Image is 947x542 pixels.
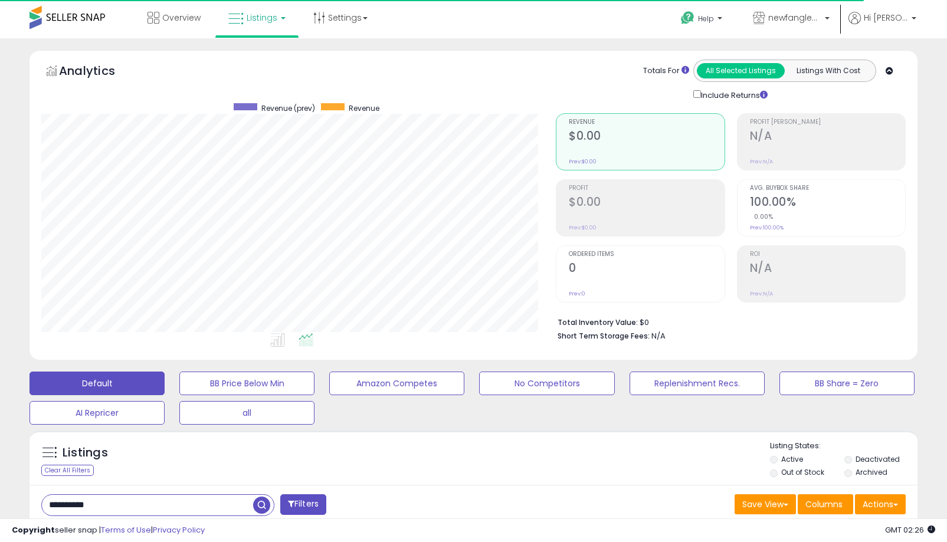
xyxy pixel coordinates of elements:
[885,524,935,536] span: 2025-08-14 02:26 GMT
[101,524,151,536] a: Terms of Use
[643,65,689,77] div: Totals For
[329,372,464,395] button: Amazon Competes
[735,494,796,514] button: Save View
[651,330,666,341] span: N/A
[848,12,916,38] a: Hi [PERSON_NAME]
[12,524,55,536] strong: Copyright
[569,290,585,297] small: Prev: 0
[750,251,905,258] span: ROI
[247,12,277,24] span: Listings
[750,195,905,211] h2: 100.00%
[59,63,138,82] h5: Analytics
[569,251,724,258] span: Ordered Items
[558,317,638,327] b: Total Inventory Value:
[697,63,785,78] button: All Selected Listings
[30,372,165,395] button: Default
[805,498,843,510] span: Columns
[750,119,905,126] span: Profit [PERSON_NAME]
[680,11,695,25] i: Get Help
[750,158,773,165] small: Prev: N/A
[798,494,853,514] button: Columns
[569,129,724,145] h2: $0.00
[41,465,94,476] div: Clear All Filters
[569,224,597,231] small: Prev: $0.00
[784,63,872,78] button: Listings With Cost
[261,103,315,113] span: Revenue (prev)
[768,12,821,24] span: newfangled networks
[162,12,201,24] span: Overview
[671,2,734,38] a: Help
[479,372,614,395] button: No Competitors
[630,372,765,395] button: Replenishment Recs.
[770,441,917,452] p: Listing States:
[349,103,379,113] span: Revenue
[12,525,205,536] div: seller snap | |
[179,372,314,395] button: BB Price Below Min
[698,14,714,24] span: Help
[684,88,782,101] div: Include Returns
[558,331,650,341] b: Short Term Storage Fees:
[855,494,906,514] button: Actions
[856,454,900,464] label: Deactivated
[153,524,205,536] a: Privacy Policy
[781,454,803,464] label: Active
[750,129,905,145] h2: N/A
[750,224,784,231] small: Prev: 100.00%
[558,314,897,329] li: $0
[569,261,724,277] h2: 0
[864,12,908,24] span: Hi [PERSON_NAME]
[569,119,724,126] span: Revenue
[569,158,597,165] small: Prev: $0.00
[569,185,724,192] span: Profit
[750,185,905,192] span: Avg. Buybox Share
[280,494,326,515] button: Filters
[30,401,165,425] button: AI Repricer
[179,401,314,425] button: all
[750,212,774,221] small: 0.00%
[750,261,905,277] h2: N/A
[779,372,915,395] button: BB Share = Zero
[750,290,773,297] small: Prev: N/A
[569,195,724,211] h2: $0.00
[781,467,824,477] label: Out of Stock
[63,445,108,461] h5: Listings
[856,467,887,477] label: Archived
